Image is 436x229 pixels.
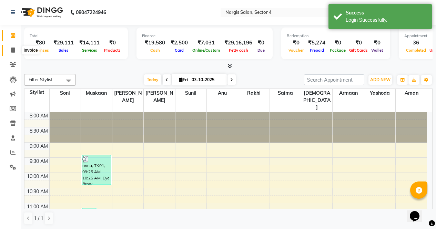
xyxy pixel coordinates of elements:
span: saima [270,89,301,97]
b: 08047224946 [76,3,106,22]
span: ADD NEW [370,77,391,82]
span: anu [207,89,238,97]
span: Prepaid [308,48,326,53]
div: Login Successfully. [346,17,427,24]
span: Cash [149,48,162,53]
span: Petty cash [227,48,250,53]
div: ₹7,031 [191,39,222,47]
span: Sales [57,48,70,53]
div: 8:30 AM [28,127,49,135]
iframe: chat widget [407,201,429,222]
div: Success [346,9,427,17]
div: Redemption [287,33,385,39]
div: ₹0 [102,39,122,47]
div: 36 [404,39,428,47]
div: ₹14,111 [77,39,102,47]
div: 10:00 AM [26,173,49,180]
div: annu, TK01, 09:25 AM-10:25 AM, Eye Brow (₹50),Face Wax - Upper Lip (₹50) [82,155,111,185]
div: Finance [142,33,267,39]
div: 10:30 AM [26,188,49,195]
div: 11:00 AM [26,203,49,210]
span: Gift Cards [347,48,369,53]
div: ₹0 [328,39,347,47]
span: armaan [333,89,364,97]
span: Card [173,48,185,53]
div: Stylist [24,89,49,96]
span: Completed [404,48,428,53]
span: sunil [175,89,206,97]
button: ADD NEW [368,75,392,85]
span: yashoda [364,89,395,97]
div: 9:30 AM [28,158,49,165]
div: ₹0 [255,39,267,47]
div: ₹19,580 [142,39,168,47]
div: 8:00 AM [28,112,49,119]
input: Search Appointment [304,74,364,85]
span: muskaan [81,89,112,97]
div: Invoice [22,46,39,54]
span: rakhi [238,89,269,97]
div: ₹5,274 [305,39,328,47]
span: Products [102,48,122,53]
span: Due [256,48,266,53]
div: ₹29,111 [51,39,77,47]
span: Filter Stylist [29,77,53,82]
span: soni [50,89,81,97]
span: Package [328,48,347,53]
div: ₹80 [30,39,51,47]
span: 1 / 1 [34,215,43,222]
div: Total [30,33,122,39]
img: logo [18,3,65,22]
div: ₹29,16,196 [222,39,255,47]
div: ₹0 [347,39,369,47]
span: Services [80,48,99,53]
span: [PERSON_NAME] [112,89,143,105]
span: [DEMOGRAPHIC_DATA] [301,89,332,112]
span: Online/Custom [191,48,222,53]
span: Fri [177,77,190,82]
span: Wallet [369,48,385,53]
div: ₹2,500 [168,39,191,47]
input: 2025-10-03 [190,75,224,85]
div: ₹0 [287,39,305,47]
div: 9:00 AM [28,143,49,150]
span: Today [144,74,161,85]
span: Voucher [287,48,305,53]
span: [PERSON_NAME] [144,89,175,105]
div: ₹0 [369,39,385,47]
span: Aman [396,89,427,97]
